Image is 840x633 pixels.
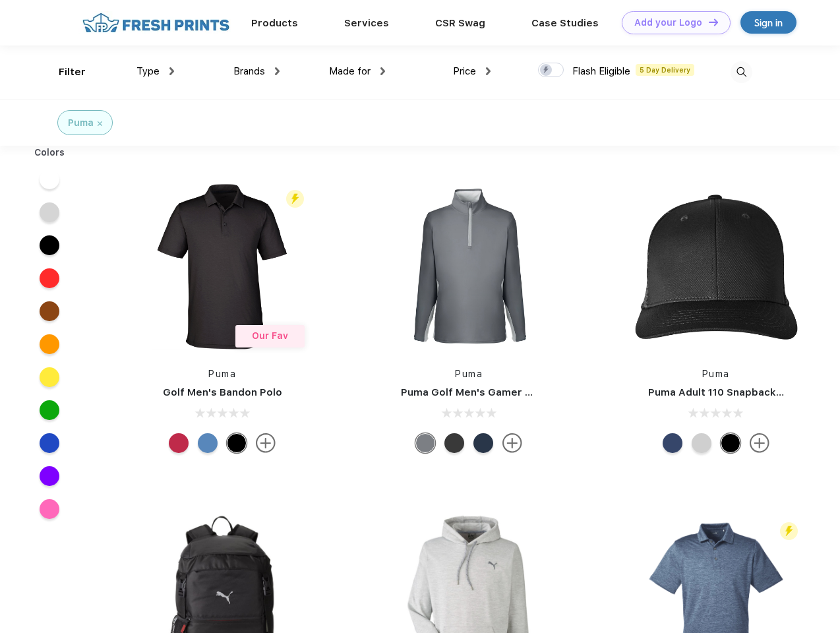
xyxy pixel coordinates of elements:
img: func=resize&h=266 [135,179,310,354]
div: Filter [59,65,86,80]
img: fo%20logo%202.webp [78,11,233,34]
span: Made for [329,65,371,77]
a: Puma [455,369,483,379]
span: Our Fav [252,330,288,341]
img: DT [709,18,718,26]
a: Puma Golf Men's Gamer Golf Quarter-Zip [401,386,609,398]
img: more.svg [750,433,769,453]
img: dropdown.png [486,67,491,75]
div: Puma Black [227,433,247,453]
span: Flash Eligible [572,65,630,77]
span: Brands [233,65,265,77]
a: CSR Swag [435,17,485,29]
div: Lake Blue [198,433,218,453]
img: func=resize&h=266 [381,179,556,354]
span: Price [453,65,476,77]
div: Peacoat with Qut Shd [663,433,682,453]
a: Golf Men's Bandon Polo [163,386,282,398]
div: Navy Blazer [473,433,493,453]
img: desktop_search.svg [731,61,752,83]
img: more.svg [502,433,522,453]
a: Puma [208,369,236,379]
img: filter_cancel.svg [98,121,102,126]
span: 5 Day Delivery [636,64,694,76]
div: Quarry Brt Whit [692,433,711,453]
a: Services [344,17,389,29]
img: dropdown.png [380,67,385,75]
div: Ski Patrol [169,433,189,453]
img: dropdown.png [169,67,174,75]
div: Colors [24,146,75,160]
div: Puma [68,116,94,130]
img: flash_active_toggle.svg [286,190,304,208]
a: Sign in [740,11,796,34]
img: more.svg [256,433,276,453]
a: Products [251,17,298,29]
div: Sign in [754,15,783,30]
div: Pma Blk Pma Blk [721,433,740,453]
img: dropdown.png [275,67,280,75]
div: Add your Logo [634,17,702,28]
span: Type [136,65,160,77]
div: Quiet Shade [415,433,435,453]
img: func=resize&h=266 [628,179,804,354]
div: Puma Black [444,433,464,453]
img: flash_active_toggle.svg [780,522,798,540]
a: Puma [702,369,730,379]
